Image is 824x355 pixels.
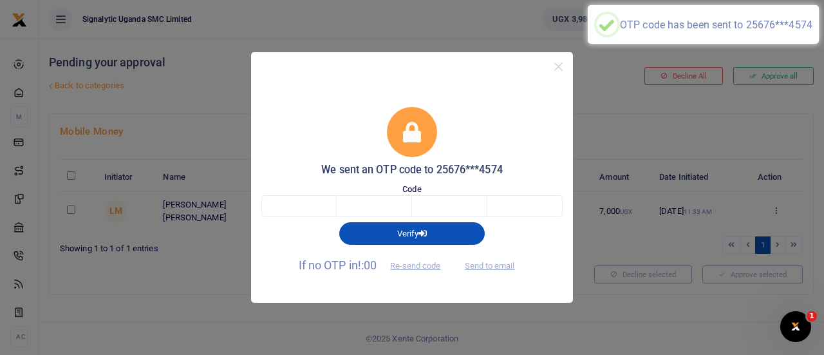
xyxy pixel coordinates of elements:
[807,311,817,321] span: 1
[299,258,452,272] span: If no OTP in
[261,164,563,177] h5: We sent an OTP code to 25676***4574
[549,57,568,76] button: Close
[339,222,485,244] button: Verify
[780,311,811,342] iframe: Intercom live chat
[620,19,812,31] div: OTP code has been sent to 25676***4574
[402,183,421,196] label: Code
[358,258,377,272] span: !:00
